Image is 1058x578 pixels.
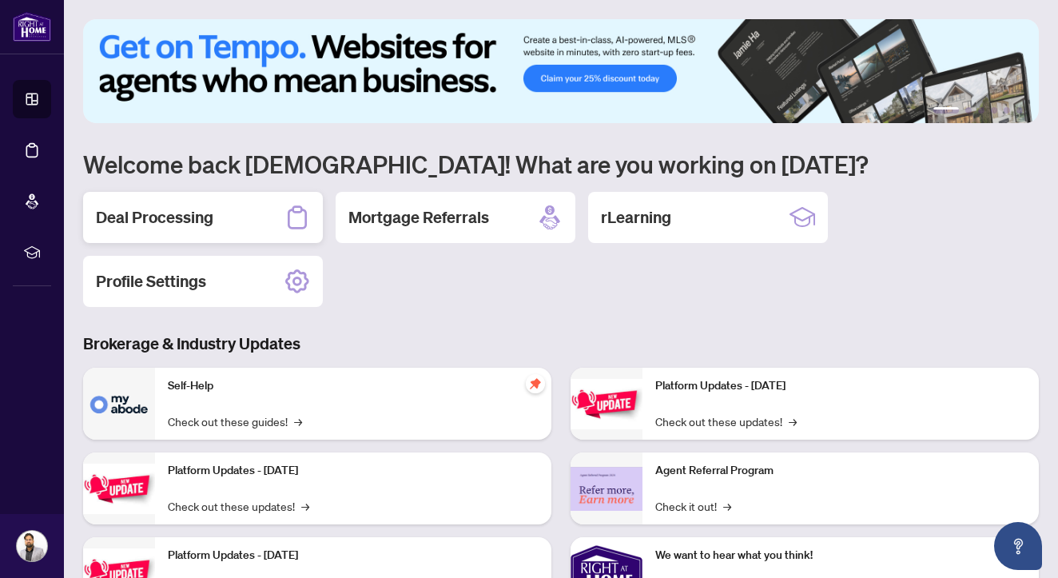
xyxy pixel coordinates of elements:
img: Platform Updates - September 16, 2025 [83,464,155,514]
h2: rLearning [601,206,671,229]
button: Open asap [994,522,1042,570]
p: Platform Updates - [DATE] [655,377,1026,395]
button: 1 [933,107,959,114]
span: → [723,497,731,515]
span: → [789,413,797,430]
img: Slide 0 [83,19,1039,123]
button: 4 [991,107,997,114]
p: Platform Updates - [DATE] [168,547,539,564]
img: Platform Updates - June 23, 2025 [571,379,642,429]
img: logo [13,12,51,42]
span: → [294,413,302,430]
span: → [301,497,309,515]
a: Check out these guides!→ [168,413,302,430]
button: 3 [978,107,984,114]
h3: Brokerage & Industry Updates [83,333,1039,355]
button: 2 [965,107,972,114]
button: 5 [1004,107,1010,114]
img: Self-Help [83,368,155,440]
a: Check out these updates!→ [168,497,309,515]
a: Check it out!→ [655,497,731,515]
p: Platform Updates - [DATE] [168,462,539,480]
a: Check out these updates!→ [655,413,797,430]
p: Agent Referral Program [655,462,1026,480]
p: We want to hear what you think! [655,547,1026,564]
h1: Welcome back [DEMOGRAPHIC_DATA]! What are you working on [DATE]? [83,149,1039,179]
span: pushpin [526,374,545,393]
img: Profile Icon [17,531,47,561]
h2: Mortgage Referrals [348,206,489,229]
h2: Profile Settings [96,270,206,293]
img: Agent Referral Program [571,467,642,511]
h2: Deal Processing [96,206,213,229]
p: Self-Help [168,377,539,395]
button: 6 [1016,107,1023,114]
